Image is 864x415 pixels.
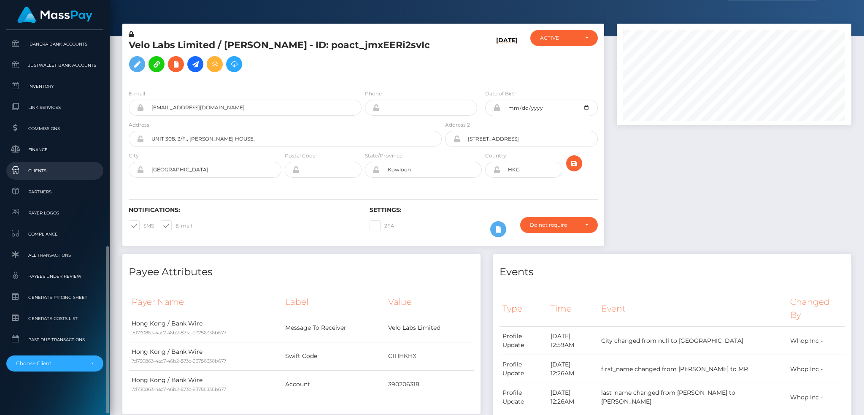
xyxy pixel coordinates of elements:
[10,335,100,344] span: Past Due Transactions
[530,30,598,46] button: ACTIVE
[370,206,598,214] h6: Settings:
[6,246,103,264] a: All Transactions
[485,90,518,98] label: Date of Birth
[10,124,100,133] span: Commissions
[187,56,203,72] a: Initiate Payout
[10,166,100,176] span: Clients
[548,355,598,383] td: [DATE] 12:26AM
[129,290,282,314] th: Payer Name
[10,250,100,260] span: All Transactions
[520,217,598,233] button: Do not require
[17,7,92,23] img: MassPay Logo
[285,152,316,160] label: Postal Code
[365,90,382,98] label: Phone
[6,56,103,74] a: JustWallet Bank Accounts
[282,290,385,314] th: Label
[10,60,100,70] span: JustWallet Bank Accounts
[548,290,598,326] th: Time
[10,271,100,281] span: Payees under Review
[129,314,282,342] td: Hong Kong / Bank Wire
[10,39,100,49] span: Ibanera Bank Accounts
[132,330,226,336] small: 7d730863-4ac7-46b2-873c-93786336b677
[540,35,578,41] div: ACTIVE
[499,327,548,355] td: Profile Update
[499,383,548,412] td: Profile Update
[10,229,100,239] span: Compliance
[129,342,282,370] td: Hong Kong / Bank Wire
[6,98,103,117] a: Link Services
[6,331,103,349] a: Past Due Transactions
[10,208,100,218] span: Payer Logos
[6,267,103,285] a: Payees under Review
[6,183,103,201] a: Partners
[129,152,139,160] label: City
[129,39,437,76] h5: Velo Labs Limited / [PERSON_NAME] - ID: poact_jmxEERi2svIc
[6,355,103,372] button: Choose Client
[496,37,518,79] h6: [DATE]
[445,121,470,129] label: Address 2
[385,342,474,370] td: CITIHKHX
[598,383,787,412] td: last_name changed from [PERSON_NAME] to [PERSON_NAME]
[385,290,474,314] th: Value
[787,383,845,412] td: Whop Inc -
[282,370,385,399] td: Account
[161,220,192,231] label: E-mail
[132,386,226,392] small: 7d730863-4ac7-46b2-873c-93786336b677
[282,314,385,342] td: Message To Receiver
[132,358,226,364] small: 7d730863-4ac7-46b2-873c-93786336b677
[6,77,103,95] a: Inventory
[10,103,100,112] span: Link Services
[282,342,385,370] td: Swift Code
[6,35,103,53] a: Ibanera Bank Accounts
[6,141,103,159] a: Finance
[129,220,154,231] label: SMS
[6,309,103,328] a: Generate Costs List
[6,204,103,222] a: Payer Logos
[6,288,103,307] a: Generate Pricing Sheet
[598,355,787,383] td: first_name changed from [PERSON_NAME] to MR
[385,370,474,399] td: 390206318
[10,187,100,197] span: Partners
[370,220,394,231] label: 2FA
[499,355,548,383] td: Profile Update
[129,265,474,279] h4: Payee Attributes
[129,370,282,399] td: Hong Kong / Bank Wire
[548,327,598,355] td: [DATE] 12:59AM
[365,152,402,160] label: State/Province
[548,383,598,412] td: [DATE] 12:26AM
[598,290,787,326] th: Event
[598,327,787,355] td: City changed from null to [GEOGRAPHIC_DATA]
[787,327,845,355] td: Whop Inc -
[6,162,103,180] a: Clients
[129,206,357,214] h6: Notifications:
[10,314,100,323] span: Generate Costs List
[10,81,100,91] span: Inventory
[485,152,506,160] label: Country
[787,290,845,326] th: Changed By
[6,225,103,243] a: Compliance
[385,314,474,342] td: Velo Labs Limited
[6,119,103,138] a: Commissions
[129,121,149,129] label: Address
[787,355,845,383] td: Whop Inc -
[499,290,548,326] th: Type
[530,222,578,228] div: Do not require
[10,293,100,302] span: Generate Pricing Sheet
[499,265,845,279] h4: Events
[129,90,145,98] label: E-mail
[16,360,84,367] div: Choose Client
[10,145,100,155] span: Finance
